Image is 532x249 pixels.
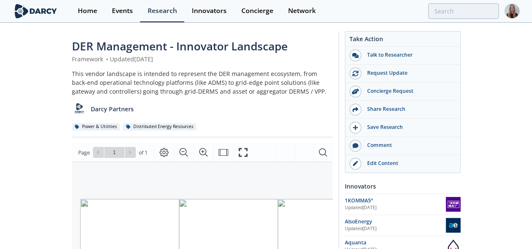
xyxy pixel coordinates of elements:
[91,105,134,113] p: Darcy Partners
[446,197,461,212] img: 1KOMMA5°
[345,225,446,232] div: Updated [DATE]
[345,179,461,194] div: Innovators
[345,239,446,246] div: Aquanta
[361,51,455,59] div: Talk to Researcher
[361,69,455,77] div: Request Update
[345,34,460,47] div: Take Action
[13,4,59,18] img: logo-wide.svg
[345,155,460,173] a: Edit Content
[361,160,455,167] div: Edit Content
[288,8,316,14] div: Network
[112,8,133,14] div: Events
[105,55,110,63] span: •
[361,142,455,149] div: Comment
[361,87,455,95] div: Concierge Request
[72,69,333,96] div: This vendor landscape is intended to represent the DER management ecosystem, from back-end operat...
[241,8,273,14] div: Concierge
[505,4,519,18] img: Profile
[192,8,227,14] div: Innovators
[123,123,197,131] div: Distributed Energy Resources
[72,123,120,131] div: Power & Utilities
[345,218,446,225] div: AlsoEnergy
[345,197,446,204] div: 1KOMMA5°
[345,197,461,212] a: 1KOMMA5° Updated[DATE] 1KOMMA5°
[361,123,455,131] div: Save Research
[72,39,288,54] span: DER Management - Innovator Landscape
[148,8,177,14] div: Research
[78,8,97,14] div: Home
[72,55,333,63] div: Framework Updated [DATE]
[345,204,446,211] div: Updated [DATE]
[446,218,461,233] img: AlsoEnergy
[345,218,461,233] a: AlsoEnergy Updated[DATE] AlsoEnergy
[428,3,499,19] input: Advanced Search
[361,105,455,113] div: Share Research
